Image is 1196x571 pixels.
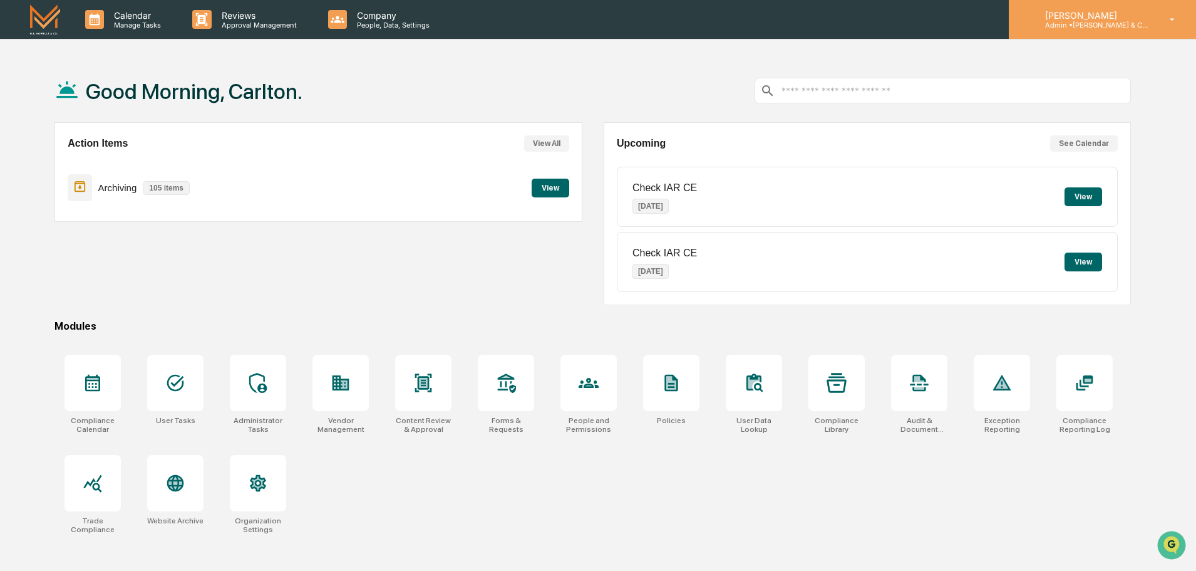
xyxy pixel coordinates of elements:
p: People, Data, Settings [347,21,436,29]
p: Company [347,10,436,21]
div: 🔎 [13,183,23,193]
div: We're available if you need us! [43,108,158,118]
button: View [1065,253,1102,271]
h2: Action Items [68,138,128,149]
h2: Upcoming [617,138,666,149]
a: View [532,181,569,193]
div: Website Archive [147,516,204,525]
p: Reviews [212,10,303,21]
div: 🗄️ [91,159,101,169]
a: 🗄️Attestations [86,153,160,175]
div: Compliance Library [808,416,865,434]
div: Modules [54,320,1131,332]
iframe: Open customer support [1156,530,1190,563]
span: Pylon [125,212,152,222]
div: Forms & Requests [478,416,534,434]
div: Organization Settings [230,516,286,534]
div: Audit & Document Logs [891,416,947,434]
h1: Good Morning, Carlton. [86,79,302,104]
p: Admin • [PERSON_NAME] & Co. - BD [1035,21,1152,29]
p: Check IAR CE [632,248,697,259]
p: [DATE] [632,199,669,214]
p: How can we help? [13,26,228,46]
div: Trade Compliance [64,516,121,534]
button: View [1065,187,1102,206]
p: Check IAR CE [632,182,697,194]
img: 1746055101610-c473b297-6a78-478c-a979-82029cc54cd1 [13,96,35,118]
p: [PERSON_NAME] [1035,10,1152,21]
p: Calendar [104,10,167,21]
div: Vendor Management [312,416,369,434]
div: People and Permissions [560,416,617,434]
div: User Tasks [156,416,195,425]
div: Content Review & Approval [395,416,451,434]
p: [DATE] [632,264,669,279]
button: View [532,179,569,197]
span: Data Lookup [25,182,79,194]
p: Archiving [98,182,137,193]
button: View All [524,135,569,152]
div: 🖐️ [13,159,23,169]
p: 105 items [143,181,190,195]
div: Start new chat [43,96,205,108]
span: Attestations [103,158,155,170]
p: Manage Tasks [104,21,167,29]
a: Powered byPylon [88,212,152,222]
button: Start new chat [213,100,228,115]
div: Compliance Calendar [64,416,121,434]
button: See Calendar [1050,135,1118,152]
p: Approval Management [212,21,303,29]
div: User Data Lookup [726,416,782,434]
div: Exception Reporting [974,416,1030,434]
span: Preclearance [25,158,81,170]
img: logo [30,4,60,34]
a: 🔎Data Lookup [8,177,84,199]
div: Policies [657,416,686,425]
a: 🖐️Preclearance [8,153,86,175]
div: Compliance Reporting Log [1056,416,1113,434]
div: Administrator Tasks [230,416,286,434]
